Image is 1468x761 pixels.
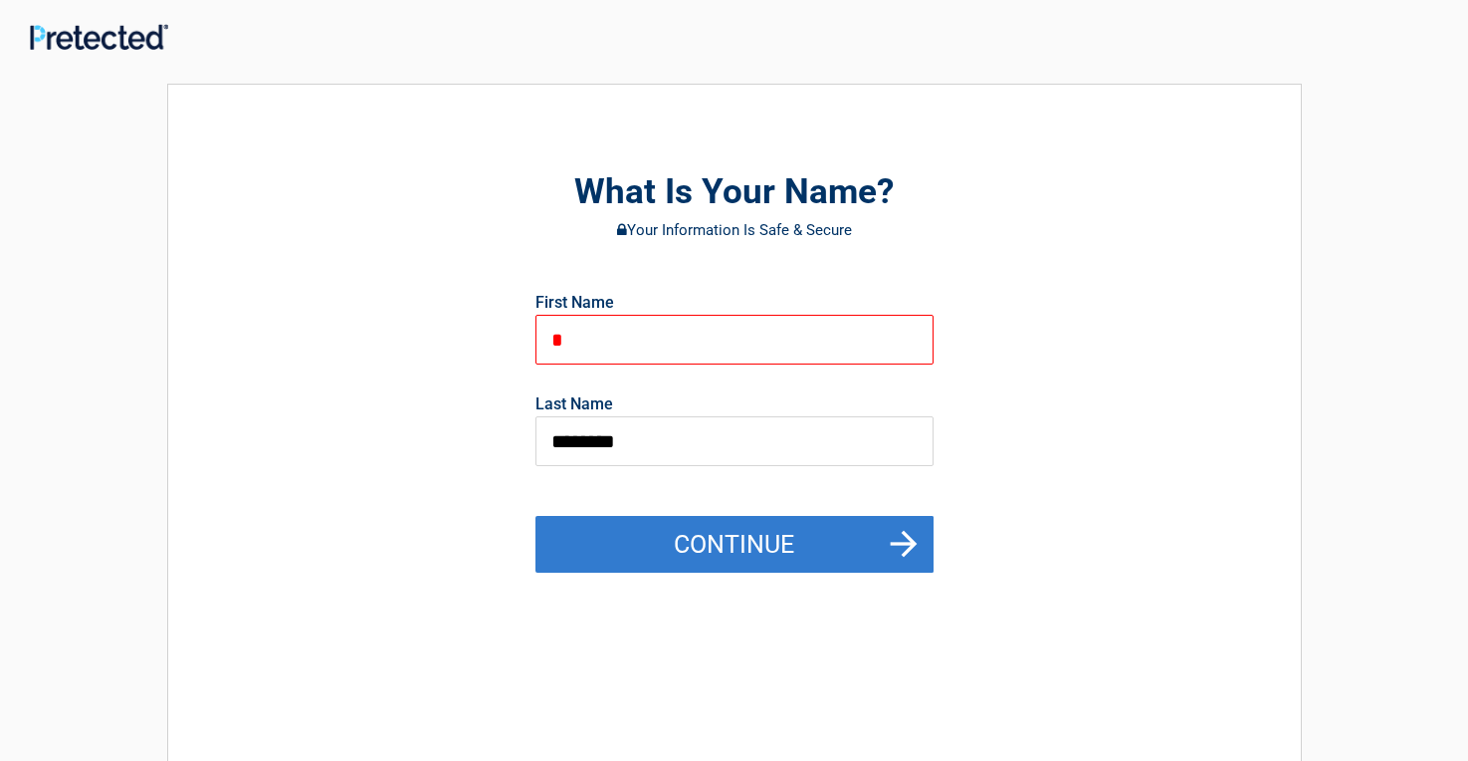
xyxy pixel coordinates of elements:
[278,169,1191,216] h2: What Is Your Name?
[535,516,934,574] button: Continue
[535,295,614,311] label: First Name
[278,222,1191,238] h3: Your Information Is Safe & Secure
[30,24,168,49] img: Main Logo
[535,396,613,412] label: Last Name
